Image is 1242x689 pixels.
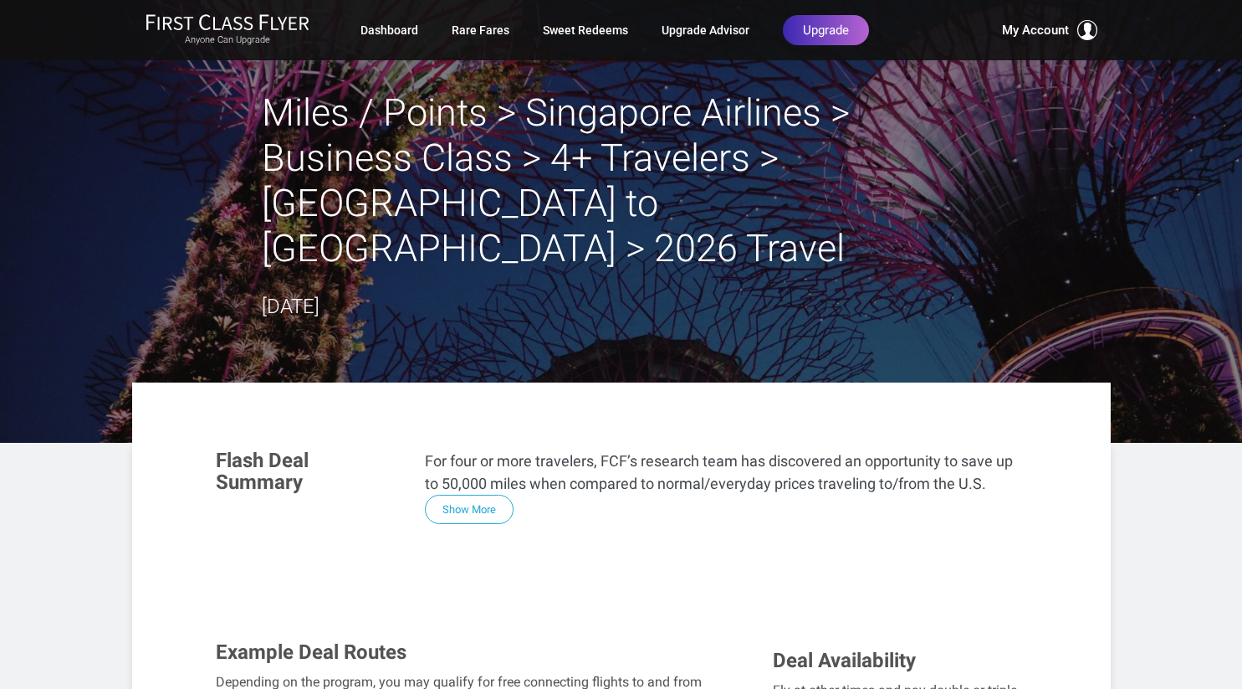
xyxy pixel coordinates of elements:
span: My Account [1002,20,1069,40]
p: For four or more travelers, FCF’s research team has discovered an opportunity to save up to 50,00... [425,450,1027,495]
a: First Class FlyerAnyone Can Upgrade [146,13,309,47]
time: [DATE] [262,295,319,318]
h3: Flash Deal Summary [216,450,400,494]
a: Upgrade [783,15,869,45]
button: Show More [425,495,514,524]
button: My Account [1002,20,1097,40]
a: Upgrade Advisor [662,15,749,45]
span: Deal Availability [773,649,916,672]
iframe: Opens a widget where you can find more information [1109,639,1225,681]
span: Example Deal Routes [216,640,406,664]
a: Dashboard [360,15,418,45]
a: Sweet Redeems [543,15,628,45]
a: Rare Fares [452,15,509,45]
small: Anyone Can Upgrade [146,34,309,46]
img: First Class Flyer [146,13,309,31]
h2: Miles / Points > Singapore Airlines > Business Class > 4+ Travelers > [GEOGRAPHIC_DATA] to [GEOGR... [262,90,981,271]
